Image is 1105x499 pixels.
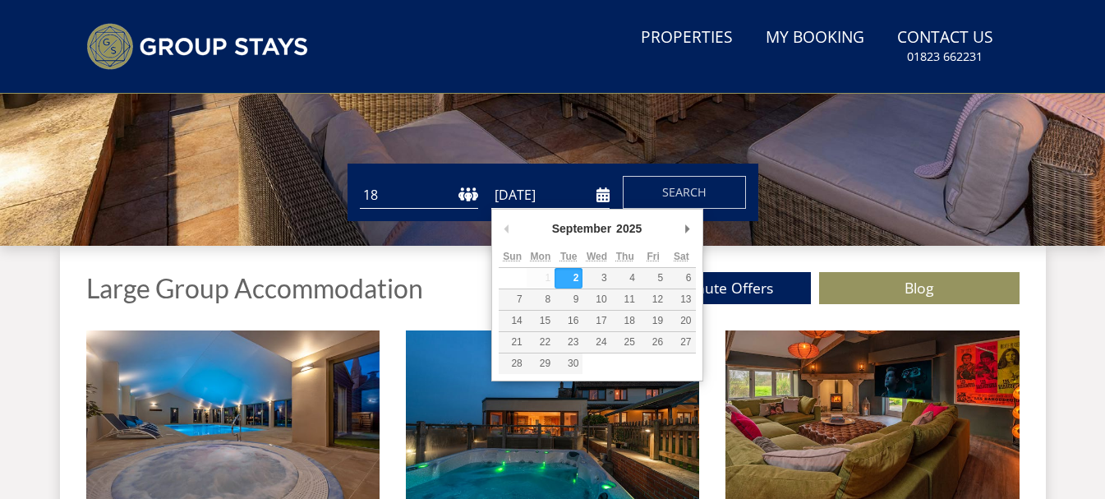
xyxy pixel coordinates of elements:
button: 3 [582,268,610,289]
button: 21 [499,332,527,353]
button: 9 [555,289,582,310]
h1: Large Group Accommodation [86,274,423,303]
span: Search [662,184,707,200]
a: Last Minute Offers [610,272,811,304]
button: 20 [667,311,695,331]
button: 19 [639,311,667,331]
button: 25 [611,332,639,353]
abbr: Tuesday [560,251,577,262]
abbr: Thursday [616,251,634,262]
button: 17 [582,311,610,331]
button: 4 [611,268,639,289]
img: Group Stays [86,23,308,70]
a: Contact Us01823 662231 [891,20,1000,73]
button: 6 [667,268,695,289]
input: Arrival Date [491,182,610,209]
button: 12 [639,289,667,310]
button: 13 [667,289,695,310]
button: 28 [499,353,527,374]
button: 8 [527,289,555,310]
button: 30 [555,353,582,374]
abbr: Sunday [503,251,522,262]
div: September [550,216,614,241]
abbr: Monday [531,251,551,262]
button: 29 [527,353,555,374]
button: 2 [555,268,582,289]
a: Properties [634,20,739,57]
button: 15 [527,311,555,331]
button: 23 [555,332,582,353]
button: 24 [582,332,610,353]
button: 10 [582,289,610,310]
button: 11 [611,289,639,310]
button: Previous Month [499,216,515,241]
button: 16 [555,311,582,331]
abbr: Wednesday [587,251,607,262]
button: Next Month [679,216,696,241]
button: 7 [499,289,527,310]
small: 01823 662231 [907,49,983,65]
a: Blog [819,272,1020,304]
button: 22 [527,332,555,353]
button: 5 [639,268,667,289]
abbr: Friday [647,251,659,262]
a: My Booking [759,20,871,57]
abbr: Saturday [674,251,689,262]
button: 18 [611,311,639,331]
button: 27 [667,332,695,353]
button: 14 [499,311,527,331]
button: Search [623,176,746,209]
button: 26 [639,332,667,353]
div: 2025 [614,216,644,241]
